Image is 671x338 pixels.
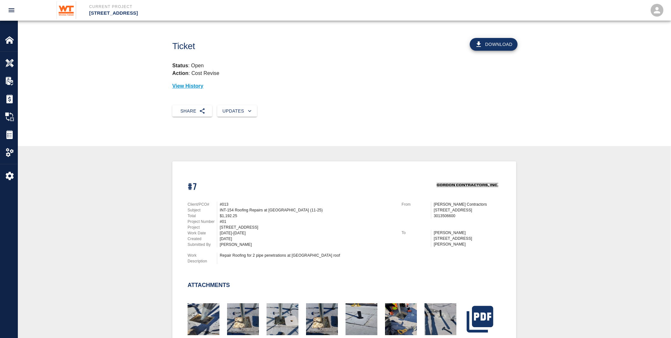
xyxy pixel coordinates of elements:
[220,242,394,247] div: [PERSON_NAME]
[172,41,371,52] h1: Ticket
[188,224,217,230] p: Project
[172,105,212,117] button: Share
[220,224,394,230] div: [STREET_ADDRESS]
[172,70,189,76] strong: Action
[425,303,456,335] img: thumbnail
[220,236,394,242] div: [DATE]
[220,202,394,207] div: #013
[188,303,219,335] img: thumbnail
[172,82,516,90] p: View History
[639,307,671,338] iframe: Chat Widget
[402,230,431,236] p: To
[402,202,431,207] p: From
[220,207,394,213] div: INT-154 Roofing Repairs at [GEOGRAPHIC_DATA] (11-25)
[220,230,394,236] div: [DATE]-[DATE]
[306,303,338,335] img: thumbnail
[220,213,394,219] div: $1,192.25
[188,230,217,236] p: Work Date
[434,236,501,247] p: [STREET_ADDRESS][PERSON_NAME]
[267,303,298,335] img: thumbnail
[188,282,230,289] h2: Attachments
[188,202,217,207] p: Client/PCO#
[220,253,394,258] div: Repair Roofing for 2 pipe penetrations at [GEOGRAPHIC_DATA] roof
[188,253,217,264] p: Work Description
[188,219,217,224] p: Project Number
[188,207,217,213] p: Subject
[4,3,19,18] button: open drawer
[89,10,370,17] p: [STREET_ADDRESS]
[56,1,76,19] img: Whiting-Turner
[217,105,257,117] button: Updates
[188,236,217,242] p: Created
[172,63,188,68] strong: Status
[220,219,394,224] div: #01
[434,207,501,213] p: [STREET_ADDRESS]
[346,303,377,335] img: thumbnail
[385,303,417,335] img: thumbnail
[434,213,501,219] p: 3013506600
[434,230,501,236] p: [PERSON_NAME]
[188,213,217,219] p: Total
[188,242,217,247] p: Submitted By
[188,182,394,192] h1: #7
[433,177,501,194] img: Gordon Contractors
[89,4,370,10] p: Current Project
[434,202,501,207] p: [PERSON_NAME] Contractors
[172,70,219,76] p: : Cost Revise
[172,62,516,70] p: : Open
[470,38,518,51] button: Download
[227,303,259,335] img: thumbnail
